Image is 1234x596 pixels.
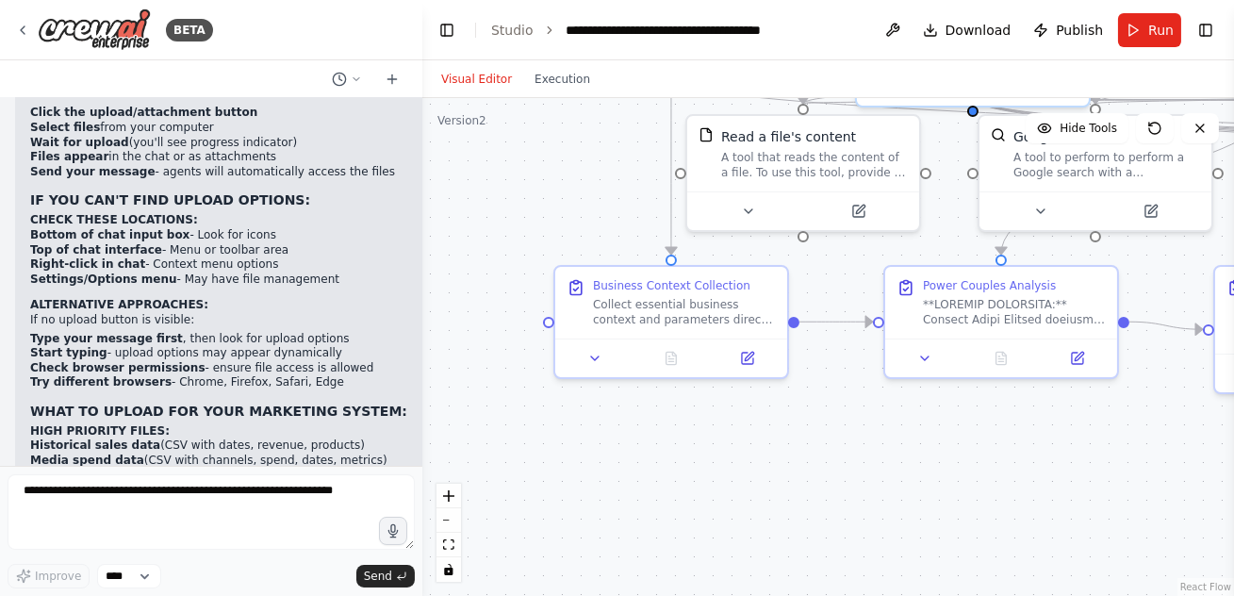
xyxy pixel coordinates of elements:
[1193,17,1219,43] button: Show right sidebar
[30,121,100,134] strong: Select files
[30,313,492,328] p: If no upload button is visible:
[491,21,778,40] nav: breadcrumb
[30,332,183,345] strong: Type your message first
[721,150,908,180] div: A tool that reads the content of a file. To use this tool, provide a 'file_path' parameter with t...
[946,21,1012,40] span: Download
[1013,127,1110,146] div: Google Search
[915,13,1019,47] button: Download
[30,150,108,163] strong: Files appear
[883,265,1119,379] div: Power Couples Analysis**LOREMIP DOLORSITA:** Consect Adipi Elitsed doeiusmo te incididu utl ETD-7...
[491,23,534,38] a: Studio
[30,375,172,389] strong: Try different browsers
[436,557,461,582] button: toggle interactivity
[324,68,370,91] button: Switch to previous chat
[30,454,492,469] li: (CSV with channels, spend, dates, metrics)
[30,298,208,311] strong: ALTERNATIVE APPROACHES:
[30,257,145,271] strong: Right-click in chat
[30,257,492,273] li: - Context menu options
[437,113,486,128] div: Version 2
[30,346,107,359] strong: Start typing
[30,439,160,452] strong: Historical sales data
[30,150,492,165] li: in the chat or as attachments
[685,114,921,232] div: FileReadToolRead a file's contentA tool that reads the content of a file. To use this tool, provi...
[662,79,681,255] g: Edge from bf12132a-9778-43b6-af2a-f208914e3e3e to 594c8482-b2b1-4b93-8704-23badaec4e0e
[30,243,162,257] strong: Top of chat interface
[30,439,492,454] li: (CSV with dates, revenue, products)
[553,265,789,379] div: Business Context CollectionCollect essential business context and parameters directly from the hu...
[30,136,492,151] li: (you'll see progress indicator)
[593,297,776,327] div: Collect essential business context and parameters directly from the human user through conversati...
[30,361,206,374] strong: Check browser permissions
[721,127,856,146] div: Read a file's content
[30,361,492,376] li: - ensure file access is allowed
[436,484,461,582] div: React Flow controls
[632,347,712,370] button: No output available
[923,297,1106,327] div: **LOREMIP DOLORSITA:** Consect Adipi Elitsed doeiusmo te incididu utl ETD-70% Magna/Aliquae admin...
[1026,113,1128,143] button: Hide Tools
[434,17,460,43] button: Hide left sidebar
[962,347,1042,370] button: No output available
[699,127,714,142] img: FileReadTool
[430,68,523,91] button: Visual Editor
[30,375,492,390] li: - Chrome, Firefox, Safari, Edge
[1013,150,1200,180] div: A tool to perform to perform a Google search with a search_query.
[35,569,81,584] span: Improve
[356,565,415,588] button: Send
[1148,21,1174,40] span: Run
[30,106,257,119] strong: Click the upload/attachment button
[1060,121,1117,136] span: Hide Tools
[30,424,170,438] strong: HIGH PRIORITY FILES:
[436,484,461,508] button: zoom in
[805,200,912,223] button: Open in side panel
[38,8,151,51] img: Logo
[30,121,492,136] li: from your computer
[30,165,492,180] li: - agents will automatically access the files
[377,68,407,91] button: Start a new chat
[978,114,1213,232] div: SerpApiGoogleSearchToolGoogle SearchA tool to perform to perform a Google search with a search_qu...
[30,332,492,347] li: , then look for upload options
[923,278,1056,293] div: Power Couples Analysis
[30,192,310,207] strong: IF YOU CAN'T FIND UPLOAD OPTIONS:
[30,454,144,467] strong: Media spend data
[30,273,492,288] li: - May have file management
[1180,582,1231,592] a: React Flow attribution
[8,564,90,588] button: Improve
[991,127,1006,142] img: SerpApiGoogleSearchTool
[30,165,156,178] strong: Send your message
[593,278,750,293] div: Business Context Collection
[379,517,407,545] button: Click to speak your automation idea
[1097,200,1204,223] button: Open in side panel
[1129,312,1203,339] g: Edge from 4da5bc39-ccfa-4b76-bb78-2481ea002ef9 to 05eb496e-5dca-41cd-a1e2-0a2ef626b84f
[30,228,189,241] strong: Bottom of chat input box
[1056,21,1103,40] span: Publish
[166,19,213,41] div: BETA
[30,273,177,286] strong: Settings/Options menu
[1026,13,1111,47] button: Publish
[30,346,492,361] li: - upload options may appear dynamically
[1045,347,1110,370] button: Open in side panel
[30,228,492,243] li: - Look for icons
[364,569,392,584] span: Send
[436,533,461,557] button: fit view
[799,312,873,331] g: Edge from 594c8482-b2b1-4b93-8704-23badaec4e0e to 4da5bc39-ccfa-4b76-bb78-2481ea002ef9
[30,404,407,419] strong: WHAT TO UPLOAD FOR YOUR MARKETING SYSTEM:
[1118,13,1181,47] button: Run
[436,508,461,533] button: zoom out
[30,213,198,226] strong: CHECK THESE LOCATIONS:
[715,347,780,370] button: Open in side panel
[523,68,601,91] button: Execution
[30,243,492,258] li: - Menu or toolbar area
[30,136,129,149] strong: Wait for upload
